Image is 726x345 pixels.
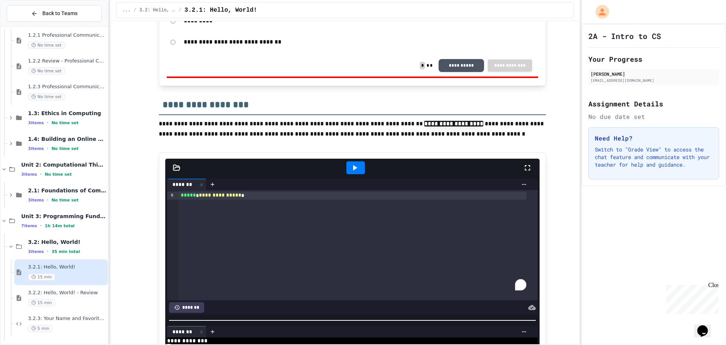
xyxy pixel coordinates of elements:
span: Unit 2: Computational Thinking & Problem-Solving [21,161,106,168]
span: 1.4: Building an Online Presence [28,136,106,142]
span: / [133,7,136,13]
div: [PERSON_NAME] [591,70,717,77]
span: • [40,171,42,177]
span: • [47,120,48,126]
span: 3 items [28,198,44,203]
button: Back to Teams [7,5,102,22]
span: 1.3: Ethics in Computing [28,110,106,117]
span: 7 items [21,223,37,228]
span: 3.2: Hello, World! [140,7,176,13]
span: No time set [28,67,65,75]
span: No time set [28,42,65,49]
div: My Account [588,3,611,20]
span: 3.2.3: Your Name and Favorite Movie [28,315,106,322]
h3: Need Help? [595,134,713,143]
span: 2.1: Foundations of Computational Thinking [28,187,106,194]
span: 3.2.2: Hello, World! - Review [28,290,106,296]
span: 1.2.2 Review - Professional Communication [28,58,106,64]
span: No time set [51,120,79,125]
div: Chat with us now!Close [3,3,52,48]
span: 1.2.1 Professional Communication [28,32,106,39]
span: / [179,7,181,13]
span: 3 items [28,249,44,254]
span: • [47,145,48,151]
iframe: chat widget [694,315,718,337]
span: 5 min [28,325,53,332]
span: 3 items [28,120,44,125]
p: Switch to "Grade View" to access the chat feature and communicate with your teacher for help and ... [595,146,713,169]
span: 15 min [28,273,55,281]
span: 3 items [21,172,37,177]
h1: 2A - Intro to CS [588,31,661,41]
span: 3.2.1: Hello, World! [28,264,106,270]
span: Back to Teams [42,9,78,17]
div: [EMAIL_ADDRESS][DOMAIN_NAME] [591,78,717,83]
span: 1h 14m total [45,223,74,228]
span: No time set [51,198,79,203]
span: 15 min [28,299,55,306]
span: ... [123,7,131,13]
span: 3.2.1: Hello, World! [185,6,257,15]
span: No time set [28,93,65,100]
div: No due date set [588,112,719,121]
span: Unit 3: Programming Fundamentals [21,213,106,220]
h2: Your Progress [588,54,719,64]
div: To enrich screen reader interactions, please activate Accessibility in Grammarly extension settings [178,190,538,300]
span: • [40,223,42,229]
span: • [47,197,48,203]
span: 3 items [28,146,44,151]
span: • [47,248,48,254]
span: No time set [45,172,72,177]
span: No time set [51,146,79,151]
span: 1.2.3 Professional Communication Challenge [28,84,106,90]
span: 35 min total [51,249,80,254]
h2: Assignment Details [588,98,719,109]
span: 3.2: Hello, World! [28,239,106,245]
iframe: chat widget [663,282,718,314]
